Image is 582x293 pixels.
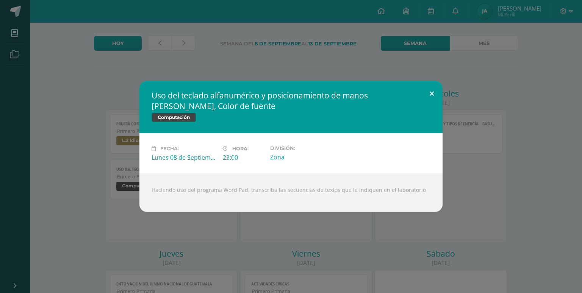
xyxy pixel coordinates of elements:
[152,113,196,122] span: Computación
[152,90,430,111] h2: Uso del teclado alfanumérico y posicionamiento de manos [PERSON_NAME], Color de fuente
[160,146,179,151] span: Fecha:
[223,153,264,162] div: 23:00
[421,81,443,107] button: Close (Esc)
[152,153,217,162] div: Lunes 08 de Septiembre
[270,145,335,151] label: División:
[232,146,249,151] span: Hora:
[270,153,335,161] div: Zona
[139,174,443,212] div: Haciendo uso del programa Word Pad, transcriba las secuencias de textos que le indiquen en el lab...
